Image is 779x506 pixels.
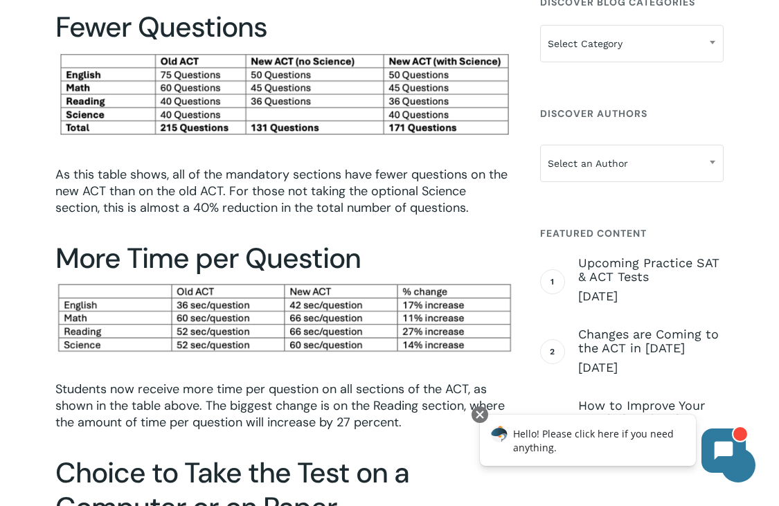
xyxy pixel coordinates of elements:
span: [DATE] [578,359,724,376]
h4: Featured Content [540,221,724,246]
p: Students now receive more time per question on all sections of the ACT, as shown in the table abo... [55,364,513,449]
span: Select Category [541,29,723,58]
h4: Discover Authors [540,101,724,126]
span: Select an Author [540,145,724,182]
span: How to Improve Your Vocabulary for the SAT/ACT [578,399,724,440]
span: Select an Author [541,149,723,178]
iframe: Chatbot [465,404,760,487]
img: Screenshot 2024 12 03 at 1.08.20 PM [55,281,513,354]
a: How to Improve Your Vocabulary for the SAT/ACT [DATE] [578,399,724,461]
span: [DATE] [578,288,724,305]
a: Upcoming Practice SAT & ACT Tests [DATE] [578,256,724,305]
span: Select Category [540,25,724,62]
span: Upcoming Practice SAT & ACT Tests [578,256,724,284]
h2: More Time per Question [55,242,513,275]
span: Changes are Coming to the ACT in [DATE] [578,327,724,355]
img: Screenshot 2024 12 03 at 1.07.33 PM [55,49,513,139]
p: As this table shows, all of the mandatory sections have fewer questions on the new ACT than on th... [55,150,513,235]
a: Changes are Coming to the ACT in [DATE] [DATE] [578,327,724,376]
h2: Fewer Questions [55,10,513,44]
